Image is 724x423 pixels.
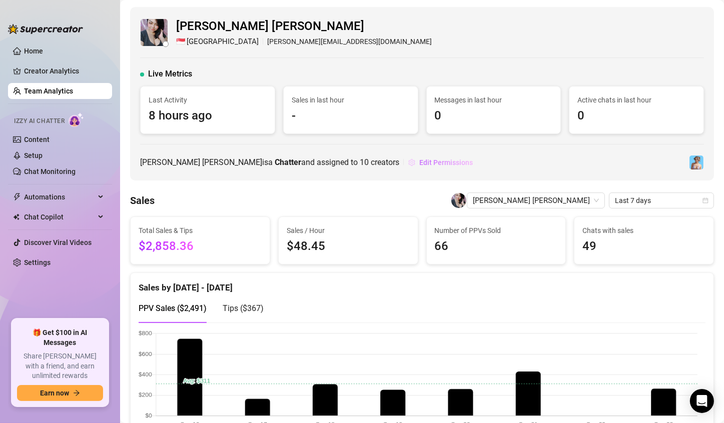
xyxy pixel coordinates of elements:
span: Chat Copilot [24,209,95,225]
span: Sales / Hour [287,225,410,236]
a: Team Analytics [24,87,73,95]
span: 49 [582,237,705,256]
a: Home [24,47,43,55]
b: Chatter [275,157,301,167]
span: Tips ( $367 ) [223,303,264,313]
span: - [292,106,410,125]
button: Edit Permissions [408,154,473,170]
span: Active chats in last hour [577,94,695,105]
span: setting [408,159,415,166]
span: 🎁 Get $100 in AI Messages [17,328,103,347]
span: Sales in last hour [292,94,410,105]
div: [PERSON_NAME][EMAIL_ADDRESS][DOMAIN_NAME] [176,36,432,48]
span: [PERSON_NAME] [PERSON_NAME] [176,17,432,36]
span: $48.45 [287,237,410,256]
span: 0 [435,106,553,125]
h4: Sales [130,193,155,207]
span: calendar [702,197,708,203]
span: 66 [435,237,558,256]
span: Live Metrics [148,68,192,80]
button: Earn nowarrow-right [17,385,103,401]
span: Izzy AI Chatter [14,116,65,126]
img: AI Chatter [69,112,84,127]
span: 0 [577,106,695,125]
img: Vanessa [689,155,703,169]
img: Shahani Villareal [451,193,466,208]
span: Earn now [40,389,69,397]
a: Settings [24,258,51,266]
span: 10 [360,157,369,167]
img: Chat Copilot [13,213,20,220]
a: Discover Viral Videos [24,238,92,246]
span: Shahani Villareal [473,193,599,208]
span: 🇸🇬 [176,36,186,48]
a: Chat Monitoring [24,167,76,175]
img: Shahani Villareal [141,19,168,46]
div: Open Intercom Messenger [690,389,714,413]
span: Share [PERSON_NAME] with a friend, and earn unlimited rewards [17,351,103,381]
span: [PERSON_NAME] [PERSON_NAME] is a and assigned to creators [140,156,399,168]
a: Setup [24,151,43,159]
span: thunderbolt [13,193,21,201]
span: Chats with sales [582,225,705,236]
img: logo-BBDzfeDw.svg [8,24,83,34]
a: Creator Analytics [24,63,104,79]
span: Total Sales & Tips [139,225,262,236]
span: arrow-right [73,389,80,396]
span: 8 hours ago [149,106,267,125]
span: Number of PPVs Sold [435,225,558,236]
span: Automations [24,189,95,205]
span: Last 7 days [615,193,708,208]
span: Last Activity [149,94,267,105]
div: Sales by [DATE] - [DATE] [139,273,705,294]
span: [GEOGRAPHIC_DATA] [187,36,259,48]
span: $2,858.36 [139,237,262,256]
a: Content [24,135,50,143]
span: PPV Sales ( $2,491 ) [139,303,207,313]
span: Messages in last hour [435,94,553,105]
span: Edit Permissions [419,158,473,166]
